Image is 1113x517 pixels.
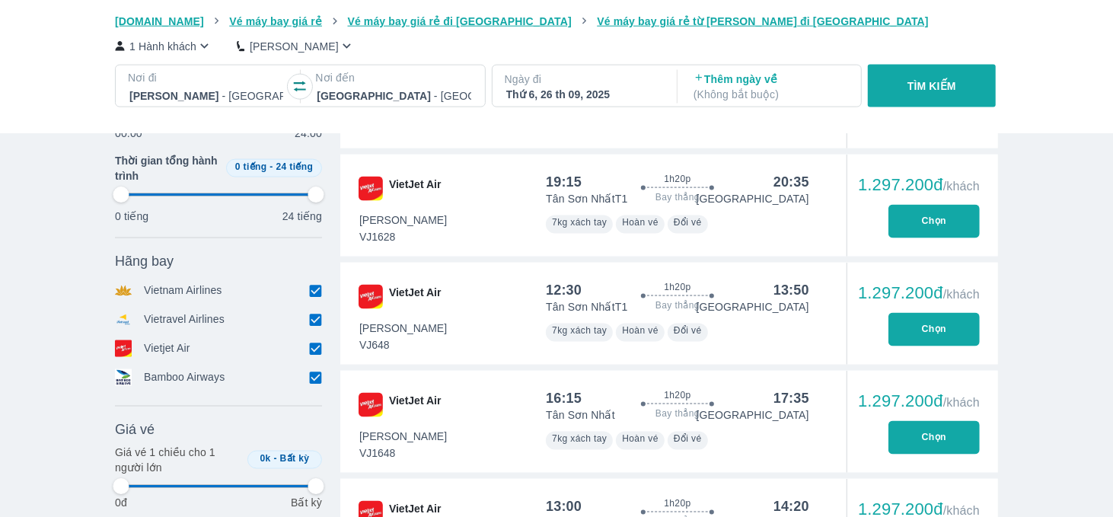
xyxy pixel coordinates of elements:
[115,14,998,29] nav: breadcrumb
[389,393,441,417] span: VietJet Air
[144,369,225,385] p: Bamboo Airways
[274,452,277,463] span: -
[697,191,809,206] p: [GEOGRAPHIC_DATA]
[622,433,659,444] span: Hoàn vé
[506,87,660,102] div: Thứ 6, 26 th 09, 2025
[280,452,310,463] span: Bất kỳ
[389,177,441,201] span: VietJet Air
[858,176,980,194] div: 1.297.200đ
[389,285,441,309] span: VietJet Air
[694,72,847,102] p: Thêm ngày về
[597,15,929,27] span: Vé máy bay giá rẻ từ [PERSON_NAME] đi [GEOGRAPHIC_DATA]
[546,389,582,407] div: 16:15
[115,420,155,438] span: Giá vé
[546,191,627,206] p: Tân Sơn Nhất T1
[144,282,222,298] p: Vietnam Airlines
[359,321,447,336] span: [PERSON_NAME]
[664,497,690,509] span: 1h20p
[858,284,980,302] div: 1.297.200đ
[868,65,995,107] button: TÌM KIẾM
[359,337,447,353] span: VJ648
[115,208,148,223] p: 0 tiếng
[291,494,322,509] p: Bất kỳ
[129,39,196,54] p: 1 Hành khách
[144,311,225,327] p: Vietravel Airlines
[697,407,809,423] p: [GEOGRAPHIC_DATA]
[359,429,447,444] span: [PERSON_NAME]
[622,325,659,336] span: Hoàn vé
[773,389,809,407] div: 17:35
[773,173,809,191] div: 20:35
[282,208,322,223] p: 24 tiếng
[664,389,690,401] span: 1h20p
[250,39,339,54] p: [PERSON_NAME]
[269,161,273,171] span: -
[115,251,174,270] span: Hãng bay
[552,325,607,336] span: 7kg xách tay
[115,15,204,27] span: [DOMAIN_NAME]
[237,38,355,54] button: [PERSON_NAME]
[546,173,582,191] div: 19:15
[552,433,607,444] span: 7kg xách tay
[622,217,659,228] span: Hoàn vé
[773,497,809,515] div: 14:20
[664,281,690,293] span: 1h20p
[552,217,607,228] span: 7kg xách tay
[315,70,472,85] p: Nơi đến
[943,288,980,301] span: /khách
[229,15,322,27] span: Vé máy bay giá rẻ
[359,285,383,309] img: VJ
[697,299,809,314] p: [GEOGRAPHIC_DATA]
[359,445,447,461] span: VJ1648
[888,421,980,455] button: Chọn
[546,407,615,423] p: Tân Sơn Nhất
[888,313,980,346] button: Chọn
[144,340,190,356] p: Vietjet Air
[943,396,980,409] span: /khách
[348,15,572,27] span: Vé máy bay giá rẻ đi [GEOGRAPHIC_DATA]
[674,217,702,228] span: Đổi vé
[888,205,980,238] button: Chọn
[664,173,690,185] span: 1h20p
[907,78,956,94] p: TÌM KIẾM
[359,393,383,417] img: VJ
[359,212,447,228] span: [PERSON_NAME]
[359,229,447,244] span: VJ1628
[674,325,702,336] span: Đổi vé
[505,72,662,87] p: Ngày đi
[115,38,212,54] button: 1 Hành khách
[694,87,847,102] p: ( Không bắt buộc )
[546,497,582,515] div: 13:00
[115,494,127,509] p: 0đ
[943,180,980,193] span: /khách
[128,70,285,85] p: Nơi đi
[943,504,980,517] span: /khách
[260,452,271,463] span: 0k
[235,161,267,171] span: 0 tiếng
[773,281,809,299] div: 13:50
[674,433,702,444] span: Đổi vé
[546,281,582,299] div: 12:30
[115,444,241,474] p: Giá vé 1 chiều cho 1 người lớn
[546,299,627,314] p: Tân Sơn Nhất T1
[359,177,383,201] img: VJ
[276,161,314,171] span: 24 tiếng
[115,152,220,183] span: Thời gian tổng hành trình
[858,392,980,410] div: 1.297.200đ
